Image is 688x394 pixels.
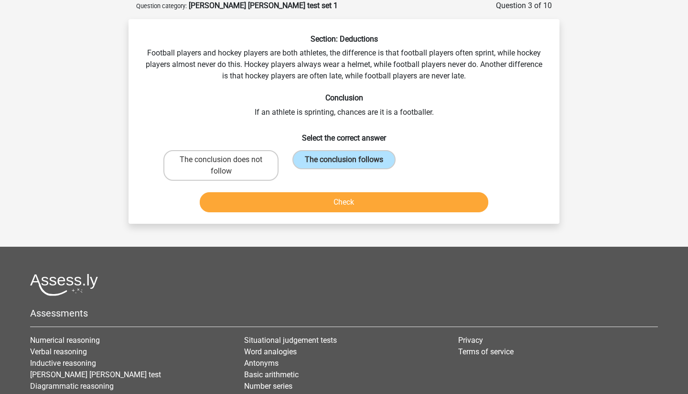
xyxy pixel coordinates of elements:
a: Word analogies [244,347,297,356]
a: Number series [244,382,292,391]
img: Assessly logo [30,274,98,296]
a: [PERSON_NAME] [PERSON_NAME] test [30,370,161,379]
h6: Conclusion [144,93,544,102]
small: Question category: [136,2,187,10]
a: Privacy [458,336,483,345]
strong: [PERSON_NAME] [PERSON_NAME] test set 1 [189,1,338,10]
a: Numerical reasoning [30,336,100,345]
a: Situational judgement tests [244,336,337,345]
a: Basic arithmetic [244,370,299,379]
h6: Section: Deductions [144,34,544,44]
a: Inductive reasoning [30,359,96,368]
a: Terms of service [458,347,514,356]
label: The conclusion follows [292,150,396,169]
h5: Assessments [30,307,658,319]
button: Check [200,192,489,212]
h6: Select the correct answer [144,126,544,142]
label: The conclusion does not follow [163,150,279,181]
a: Antonyms [244,359,279,368]
a: Diagrammatic reasoning [30,382,114,391]
a: Verbal reasoning [30,347,87,356]
div: Football players and hockey players are both athletes, the difference is that football players of... [132,34,556,216]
